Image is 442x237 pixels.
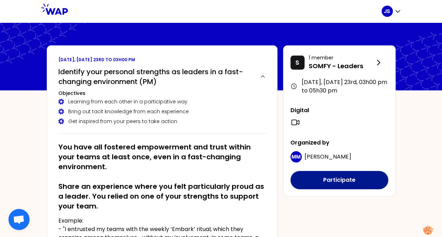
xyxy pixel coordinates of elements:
[58,57,266,63] p: [DATE], [DATE] 23rd to 03h00 pm
[292,153,301,160] p: MM
[58,67,266,87] button: Identify your personal strengths as leaders in a fast-changing environment (PM)
[58,108,266,115] div: Bring out tacit knowledge from each experience
[295,58,299,68] p: S
[384,8,390,15] p: JS
[290,106,388,115] p: Digital
[382,6,401,17] button: JS
[58,98,266,105] div: Learning from each other in a participative way
[290,171,388,189] button: Participate
[309,61,374,71] p: SOMFY - Leaders
[58,142,266,211] h2: You have all fostered empowerment and trust within your teams at least once, even in a fast-chang...
[305,153,351,161] span: [PERSON_NAME]
[290,139,388,147] p: Organized by
[309,54,374,61] p: 1 member
[8,209,30,230] div: Otwarty czat
[290,78,388,95] div: [DATE], [DATE] 23rd , 03h00 pm to 05h30 pm
[58,67,254,87] h2: Identify your personal strengths as leaders in a fast-changing environment (PM)
[58,90,266,97] h3: Objectives
[58,118,266,125] div: Get inspired from your peers to take action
